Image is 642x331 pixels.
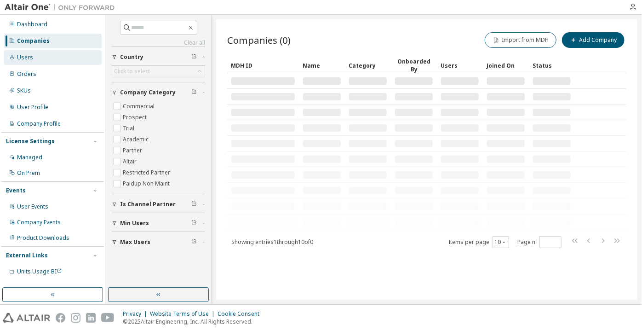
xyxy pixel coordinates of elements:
a: Clear all [112,39,205,46]
label: Commercial [123,101,156,112]
div: Status [533,58,571,73]
span: Clear filter [191,220,197,227]
span: Clear filter [191,238,197,246]
label: Academic [123,134,150,145]
div: Events [6,187,26,194]
span: Units Usage BI [17,267,62,275]
div: Orders [17,70,36,78]
button: Min Users [112,213,205,233]
div: Dashboard [17,21,47,28]
div: Users [17,54,33,61]
button: Company Category [112,82,205,103]
div: Company Profile [17,120,61,128]
button: Import from MDH [485,32,556,48]
img: instagram.svg [71,313,80,323]
div: On Prem [17,169,40,177]
div: Website Terms of Use [150,310,218,318]
span: Clear filter [191,53,197,61]
div: Category [349,58,387,73]
div: Companies [17,37,50,45]
div: Users [441,58,479,73]
label: Paidup Non Maint [123,178,172,189]
div: User Profile [17,104,48,111]
div: MDH ID [231,58,295,73]
span: Country [120,53,143,61]
img: linkedin.svg [86,313,96,323]
div: Click to select [112,66,205,77]
div: Company Events [17,219,61,226]
span: Min Users [120,220,149,227]
label: Restricted Partner [123,167,172,178]
div: SKUs [17,87,31,94]
span: Is Channel Partner [120,201,176,208]
label: Trial [123,123,136,134]
span: Max Users [120,238,150,246]
label: Altair [123,156,138,167]
span: Clear filter [191,89,197,96]
span: Items per page [448,236,509,248]
div: Managed [17,154,42,161]
p: © 2025 Altair Engineering, Inc. All Rights Reserved. [123,318,265,325]
button: Country [112,47,205,67]
button: Is Channel Partner [112,194,205,215]
img: altair_logo.svg [3,313,50,323]
span: Clear filter [191,201,197,208]
div: External Links [6,252,48,259]
button: Max Users [112,232,205,252]
div: Name [303,58,341,73]
span: Showing entries 1 through 10 of 0 [231,238,313,246]
div: Privacy [123,310,150,318]
img: Altair One [5,3,120,12]
div: Click to select [114,68,150,75]
img: facebook.svg [56,313,65,323]
span: Company Category [120,89,176,96]
div: Joined On [487,58,525,73]
div: Onboarded By [395,58,433,73]
div: License Settings [6,138,55,145]
span: Companies (0) [227,34,291,46]
div: User Events [17,203,48,210]
label: Partner [123,145,144,156]
span: Page n. [517,236,562,248]
button: Add Company [562,32,625,48]
button: 10 [494,238,507,246]
img: youtube.svg [101,313,115,323]
label: Prospect [123,112,149,123]
div: Product Downloads [17,234,69,242]
div: Cookie Consent [218,310,265,318]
